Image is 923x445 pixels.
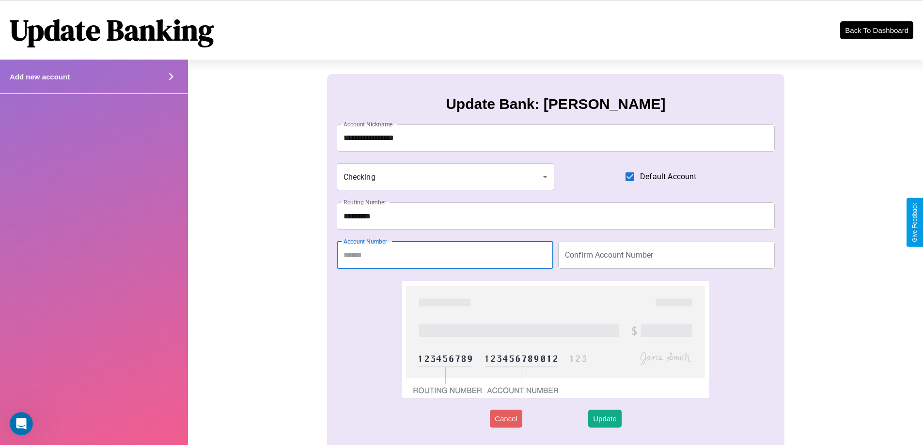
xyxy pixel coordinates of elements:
button: Back To Dashboard [840,21,913,39]
img: check [402,281,709,398]
label: Account Nickname [344,120,393,128]
h3: Update Bank: [PERSON_NAME] [446,96,665,112]
span: Default Account [640,171,696,183]
iframe: Intercom live chat [10,412,33,435]
h1: Update Banking [10,10,214,50]
div: Give Feedback [911,203,918,242]
button: Cancel [490,410,522,428]
button: Update [588,410,621,428]
h4: Add new account [10,73,70,81]
div: Checking [337,163,555,190]
label: Account Number [344,237,387,246]
label: Routing Number [344,198,386,206]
